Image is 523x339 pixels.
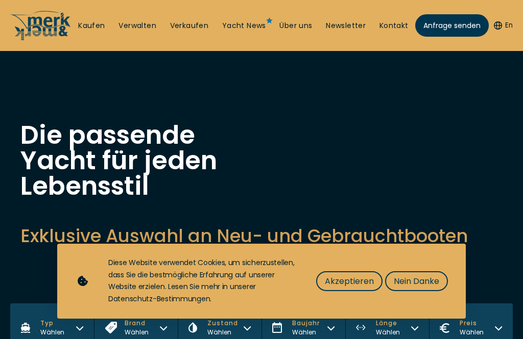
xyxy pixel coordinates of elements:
div: Wählen [460,328,484,337]
a: Newsletter [326,21,366,31]
div: Wählen [40,328,64,337]
span: Anfrage senden [423,20,481,31]
button: En [494,20,513,31]
span: Typ [40,319,64,328]
a: Kontakt [379,21,409,31]
span: Baujahr [292,319,320,328]
span: Preis [460,319,484,328]
a: Kaufen [78,21,105,31]
h1: Die passende Yacht für jeden Lebensstil [20,122,225,199]
a: Datenschutz-Bestimmungen [108,294,210,304]
div: Wählen [292,328,320,337]
span: Brand [125,319,149,328]
button: Akzeptieren [316,271,383,291]
span: Zustand [207,319,238,328]
a: Anfrage senden [415,14,489,37]
a: Verkaufen [170,21,209,31]
span: Nein Danke [394,275,439,288]
button: Nein Danke [385,271,448,291]
span: Länge [376,319,400,328]
a: Verwalten [118,21,156,31]
a: Yacht News [222,21,266,31]
div: Wählen [376,328,400,337]
div: Wählen [207,328,238,337]
div: Diese Website verwendet Cookies, um sicherzustellen, dass Sie die bestmögliche Erfahrung auf unse... [108,257,296,305]
div: Wählen [125,328,149,337]
h2: Exklusive Auswahl an Neu- und Gebrauchtbooten [20,223,503,248]
a: Über uns [279,21,312,31]
span: Akzeptieren [325,275,374,288]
